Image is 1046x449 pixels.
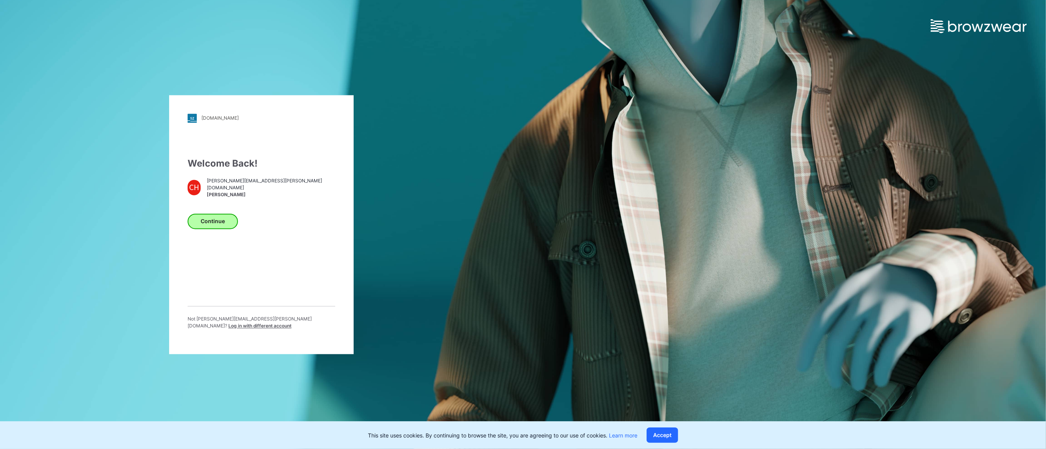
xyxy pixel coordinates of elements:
span: [PERSON_NAME][EMAIL_ADDRESS][PERSON_NAME][DOMAIN_NAME] [207,178,335,192]
div: Welcome Back! [188,157,335,170]
p: This site uses cookies. By continuing to browse the site, you are agreeing to our use of cookies. [368,431,637,439]
div: [DOMAIN_NAME] [201,115,239,121]
a: Learn more [609,432,637,439]
img: stylezone-logo.562084cfcfab977791bfbf7441f1a819.svg [188,114,197,123]
a: [DOMAIN_NAME] [188,114,335,123]
p: Not [PERSON_NAME][EMAIL_ADDRESS][PERSON_NAME][DOMAIN_NAME] ? [188,315,335,329]
span: Log in with different account [228,323,291,329]
button: Continue [188,214,238,229]
img: browzwear-logo.e42bd6dac1945053ebaf764b6aa21510.svg [931,19,1027,33]
button: Accept [647,427,678,443]
div: CH [188,180,201,195]
span: [PERSON_NAME] [207,192,335,199]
